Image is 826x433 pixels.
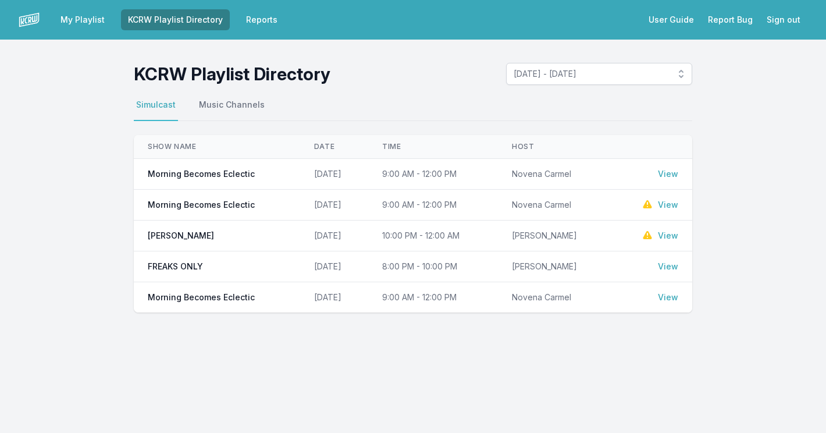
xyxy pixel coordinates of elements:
[54,9,112,30] a: My Playlist
[658,261,678,272] a: View
[134,99,178,121] button: Simulcast
[368,135,498,159] th: Time
[134,135,300,159] th: Show Name
[658,199,678,211] a: View
[368,159,498,190] td: 9:00 AM - 12:00 PM
[642,9,701,30] a: User Guide
[506,63,692,85] button: [DATE] - [DATE]
[498,159,613,190] td: Novena Carmel
[300,159,368,190] td: [DATE]
[148,168,255,180] span: Morning Becomes Eclectic
[121,9,230,30] a: KCRW Playlist Directory
[300,135,368,159] th: Date
[514,68,668,80] span: [DATE] - [DATE]
[701,9,760,30] a: Report Bug
[658,168,678,180] a: View
[498,251,613,282] td: [PERSON_NAME]
[300,190,368,221] td: [DATE]
[148,261,203,272] span: FREAKS ONLY
[148,199,255,211] span: Morning Becomes Eclectic
[658,292,678,303] a: View
[239,9,284,30] a: Reports
[134,63,330,84] h1: KCRW Playlist Directory
[368,221,498,251] td: 10:00 PM - 12:00 AM
[498,282,613,313] td: Novena Carmel
[498,135,613,159] th: Host
[148,230,214,242] span: [PERSON_NAME]
[300,221,368,251] td: [DATE]
[498,190,613,221] td: Novena Carmel
[368,190,498,221] td: 9:00 AM - 12:00 PM
[197,99,267,121] button: Music Channels
[148,292,255,303] span: Morning Becomes Eclectic
[368,282,498,313] td: 9:00 AM - 12:00 PM
[300,251,368,282] td: [DATE]
[498,221,613,251] td: [PERSON_NAME]
[760,9,807,30] button: Sign out
[658,230,678,242] a: View
[19,9,40,30] img: logo-white-87cec1fa9cbef997252546196dc51331.png
[368,251,498,282] td: 8:00 PM - 10:00 PM
[300,282,368,313] td: [DATE]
